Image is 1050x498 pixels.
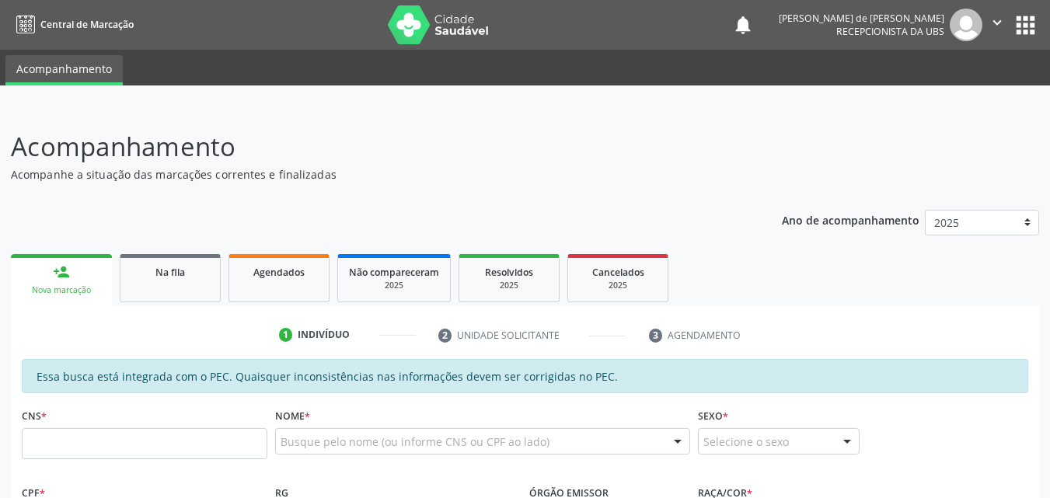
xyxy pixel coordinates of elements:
p: Acompanhamento [11,127,731,166]
i:  [989,14,1006,31]
span: Recepcionista da UBS [836,25,944,38]
div: Essa busca está integrada com o PEC. Quaisquer inconsistências nas informações devem ser corrigid... [22,359,1028,393]
span: Busque pelo nome (ou informe CNS ou CPF ao lado) [281,434,549,450]
label: Sexo [698,404,728,428]
span: Resolvidos [485,266,533,279]
div: 2025 [579,280,657,291]
img: img [950,9,982,41]
a: Central de Marcação [11,12,134,37]
label: CNS [22,404,47,428]
p: Ano de acompanhamento [782,210,919,229]
div: person_add [53,263,70,280]
div: Nova marcação [22,284,101,296]
div: [PERSON_NAME] de [PERSON_NAME] [779,12,944,25]
div: 1 [279,328,293,342]
span: Agendados [253,266,305,279]
button:  [982,9,1012,41]
span: Cancelados [592,266,644,279]
button: apps [1012,12,1039,39]
p: Acompanhe a situação das marcações correntes e finalizadas [11,166,731,183]
span: Na fila [155,266,185,279]
div: 2025 [349,280,439,291]
div: Indivíduo [298,328,350,342]
span: Não compareceram [349,266,439,279]
label: Nome [275,404,310,428]
div: 2025 [470,280,548,291]
span: Selecione o sexo [703,434,789,450]
button: notifications [732,14,754,36]
span: Central de Marcação [40,18,134,31]
a: Acompanhamento [5,55,123,85]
